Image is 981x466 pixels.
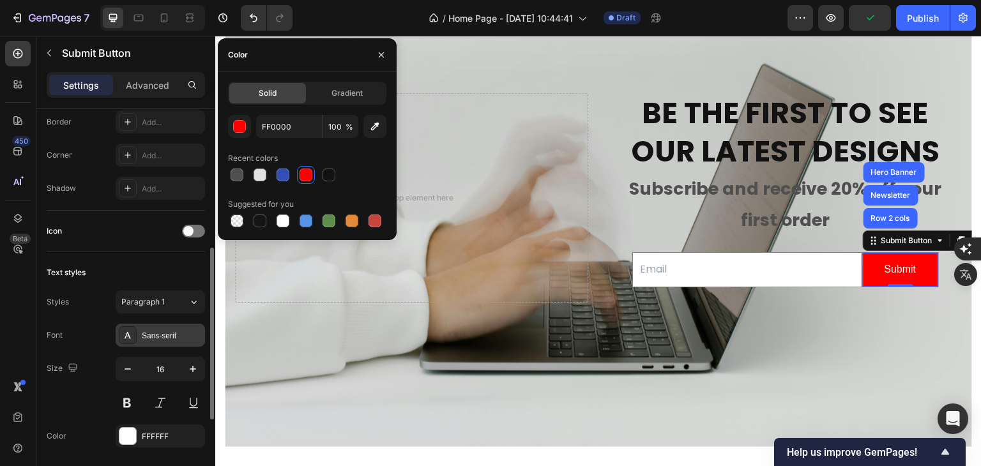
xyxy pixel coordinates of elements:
div: Beta [10,234,31,244]
p: Settings [63,79,99,92]
div: Font [47,329,63,341]
div: Color [47,430,66,442]
div: Border [47,116,72,128]
iframe: To enrich screen reader interactions, please activate Accessibility in Grammarly extension settings [215,36,981,466]
div: Icon [47,225,62,237]
span: Solid [259,87,277,99]
div: Add... [142,117,202,128]
input: Email [417,216,647,252]
div: Open Intercom Messenger [938,403,968,434]
h2: Be the first to see our latest designs [393,57,747,137]
div: Color [228,49,248,61]
span: % [346,121,353,133]
div: Suggested for you [228,199,294,210]
div: Submit Button [664,199,720,211]
div: Recent colors [228,153,278,164]
span: Gradient [331,87,363,99]
div: 450 [12,136,31,146]
span: Draft [616,12,635,24]
div: FFFFFF [142,431,202,442]
span: Paragraph 1 [121,296,165,308]
div: Submit [669,225,701,243]
div: Drop element here [171,157,238,167]
button: Publish [896,5,950,31]
div: Shadow [47,183,76,194]
button: Show survey - Help us improve GemPages! [787,444,953,460]
div: Styles [47,296,69,308]
div: Add... [142,183,202,195]
p: Advanced [126,79,169,92]
div: Row 2 cols [653,179,697,186]
div: Undo/Redo [241,5,293,31]
div: Corner [47,149,72,161]
div: Newsletter [653,156,698,163]
button: Paragraph 1 [116,290,205,313]
div: Hero Banner [653,133,704,140]
button: 7 [5,5,95,31]
input: Eg: FFFFFF [256,115,323,138]
span: Help us improve GemPages! [787,446,938,458]
span: / [443,11,446,25]
button: Submit [648,217,723,251]
div: Add... [142,150,202,162]
div: Sans-serif [142,330,202,342]
p: Subscribe and receive 20% off your first order [395,138,745,200]
span: Home Page - [DATE] 10:44:41 [448,11,573,25]
div: Size [47,360,80,377]
div: Text styles [47,267,86,278]
p: Submit Button [62,45,200,61]
p: 7 [84,10,89,26]
div: Publish [907,11,939,25]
